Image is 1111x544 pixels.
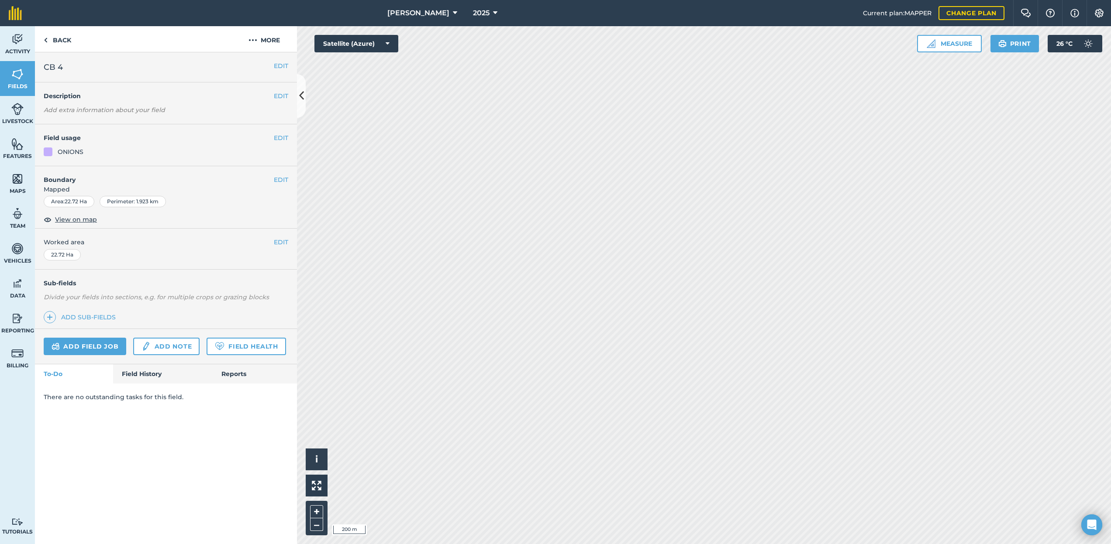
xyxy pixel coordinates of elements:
[274,133,288,143] button: EDIT
[231,26,297,52] button: More
[310,518,323,531] button: –
[11,172,24,185] img: svg+xml;base64,PHN2ZyB4bWxucz0iaHR0cDovL3d3dy53My5vcmcvMjAwMC9zdmciIHdpZHRoPSI1NiIgaGVpZ2h0PSI2MC...
[938,6,1004,20] a: Change plan
[11,242,24,255] img: svg+xml;base64,PD94bWwgdmVyc2lvbj0iMS4wIiBlbmNvZGluZz0idXRmLTgiPz4KPCEtLSBHZW5lcmF0b3I6IEFkb2JlIE...
[11,68,24,81] img: svg+xml;base64,PHN2ZyB4bWxucz0iaHR0cDovL3d3dy53My5vcmcvMjAwMC9zdmciIHdpZHRoPSI1NiIgaGVpZ2h0PSI2MC...
[44,392,288,402] p: There are no outstanding tasks for this field.
[312,481,321,490] img: Four arrows, one pointing top left, one top right, one bottom right and the last bottom left
[100,196,166,207] div: Perimeter : 1.923 km
[213,364,297,383] a: Reports
[1056,35,1073,52] span: 26 ° C
[990,35,1039,52] button: Print
[44,249,81,260] div: 22.72 Ha
[1081,514,1102,535] div: Open Intercom Messenger
[113,364,212,383] a: Field History
[133,338,200,355] a: Add note
[35,185,297,194] span: Mapped
[314,35,398,52] button: Satellite (Azure)
[274,91,288,101] button: EDIT
[35,26,80,52] a: Back
[44,133,274,143] h4: Field usage
[1045,9,1056,17] img: A question mark icon
[473,8,490,18] span: 2025
[274,237,288,247] button: EDIT
[248,35,257,45] img: svg+xml;base64,PHN2ZyB4bWxucz0iaHR0cDovL3d3dy53My5vcmcvMjAwMC9zdmciIHdpZHRoPSIyMCIgaGVpZ2h0PSIyNC...
[44,214,97,225] button: View on map
[1080,35,1097,52] img: svg+xml;base64,PD94bWwgdmVyc2lvbj0iMS4wIiBlbmNvZGluZz0idXRmLTgiPz4KPCEtLSBHZW5lcmF0b3I6IEFkb2JlIE...
[47,312,53,322] img: svg+xml;base64,PHN2ZyB4bWxucz0iaHR0cDovL3d3dy53My5vcmcvMjAwMC9zdmciIHdpZHRoPSIxNCIgaGVpZ2h0PSIyNC...
[927,39,935,48] img: Ruler icon
[310,505,323,518] button: +
[55,215,97,224] span: View on map
[11,103,24,116] img: svg+xml;base64,PD94bWwgdmVyc2lvbj0iMS4wIiBlbmNvZGluZz0idXRmLTgiPz4KPCEtLSBHZW5lcmF0b3I6IEFkb2JlIE...
[44,35,48,45] img: svg+xml;base64,PHN2ZyB4bWxucz0iaHR0cDovL3d3dy53My5vcmcvMjAwMC9zdmciIHdpZHRoPSI5IiBoZWlnaHQ9IjI0Ii...
[11,137,24,151] img: svg+xml;base64,PHN2ZyB4bWxucz0iaHR0cDovL3d3dy53My5vcmcvMjAwMC9zdmciIHdpZHRoPSI1NiIgaGVpZ2h0PSI2MC...
[207,338,286,355] a: Field Health
[11,277,24,290] img: svg+xml;base64,PD94bWwgdmVyc2lvbj0iMS4wIiBlbmNvZGluZz0idXRmLTgiPz4KPCEtLSBHZW5lcmF0b3I6IEFkb2JlIE...
[274,61,288,71] button: EDIT
[35,364,113,383] a: To-Do
[863,8,932,18] span: Current plan : MAPPER
[44,106,165,114] em: Add extra information about your field
[11,347,24,360] img: svg+xml;base64,PD94bWwgdmVyc2lvbj0iMS4wIiBlbmNvZGluZz0idXRmLTgiPz4KPCEtLSBHZW5lcmF0b3I6IEFkb2JlIE...
[35,278,297,288] h4: Sub-fields
[44,338,126,355] a: Add field job
[306,448,328,470] button: i
[52,341,60,352] img: svg+xml;base64,PD94bWwgdmVyc2lvbj0iMS4wIiBlbmNvZGluZz0idXRmLTgiPz4KPCEtLSBHZW5lcmF0b3I6IEFkb2JlIE...
[58,147,83,157] div: ONIONS
[44,237,288,247] span: Worked area
[917,35,982,52] button: Measure
[141,341,151,352] img: svg+xml;base64,PD94bWwgdmVyc2lvbj0iMS4wIiBlbmNvZGluZz0idXRmLTgiPz4KPCEtLSBHZW5lcmF0b3I6IEFkb2JlIE...
[998,38,1007,49] img: svg+xml;base64,PHN2ZyB4bWxucz0iaHR0cDovL3d3dy53My5vcmcvMjAwMC9zdmciIHdpZHRoPSIxOSIgaGVpZ2h0PSIyNC...
[44,311,119,323] a: Add sub-fields
[44,61,63,73] span: CB 4
[44,196,94,207] div: Area : 22.72 Ha
[387,8,449,18] span: [PERSON_NAME]
[1094,9,1104,17] img: A cog icon
[9,6,22,20] img: fieldmargin Logo
[11,207,24,220] img: svg+xml;base64,PD94bWwgdmVyc2lvbj0iMS4wIiBlbmNvZGluZz0idXRmLTgiPz4KPCEtLSBHZW5lcmF0b3I6IEFkb2JlIE...
[1048,35,1102,52] button: 26 °C
[44,214,52,225] img: svg+xml;base64,PHN2ZyB4bWxucz0iaHR0cDovL3d3dy53My5vcmcvMjAwMC9zdmciIHdpZHRoPSIxOCIgaGVpZ2h0PSIyNC...
[11,33,24,46] img: svg+xml;base64,PD94bWwgdmVyc2lvbj0iMS4wIiBlbmNvZGluZz0idXRmLTgiPz4KPCEtLSBHZW5lcmF0b3I6IEFkb2JlIE...
[44,293,269,301] em: Divide your fields into sections, e.g. for multiple crops or grazing blocks
[11,312,24,325] img: svg+xml;base64,PD94bWwgdmVyc2lvbj0iMS4wIiBlbmNvZGluZz0idXRmLTgiPz4KPCEtLSBHZW5lcmF0b3I6IEFkb2JlIE...
[274,175,288,185] button: EDIT
[11,518,24,526] img: svg+xml;base64,PD94bWwgdmVyc2lvbj0iMS4wIiBlbmNvZGluZz0idXRmLTgiPz4KPCEtLSBHZW5lcmF0b3I6IEFkb2JlIE...
[35,166,274,185] h4: Boundary
[1070,8,1079,18] img: svg+xml;base64,PHN2ZyB4bWxucz0iaHR0cDovL3d3dy53My5vcmcvMjAwMC9zdmciIHdpZHRoPSIxNyIgaGVpZ2h0PSIxNy...
[315,454,318,465] span: i
[1021,9,1031,17] img: Two speech bubbles overlapping with the left bubble in the forefront
[44,91,288,101] h4: Description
